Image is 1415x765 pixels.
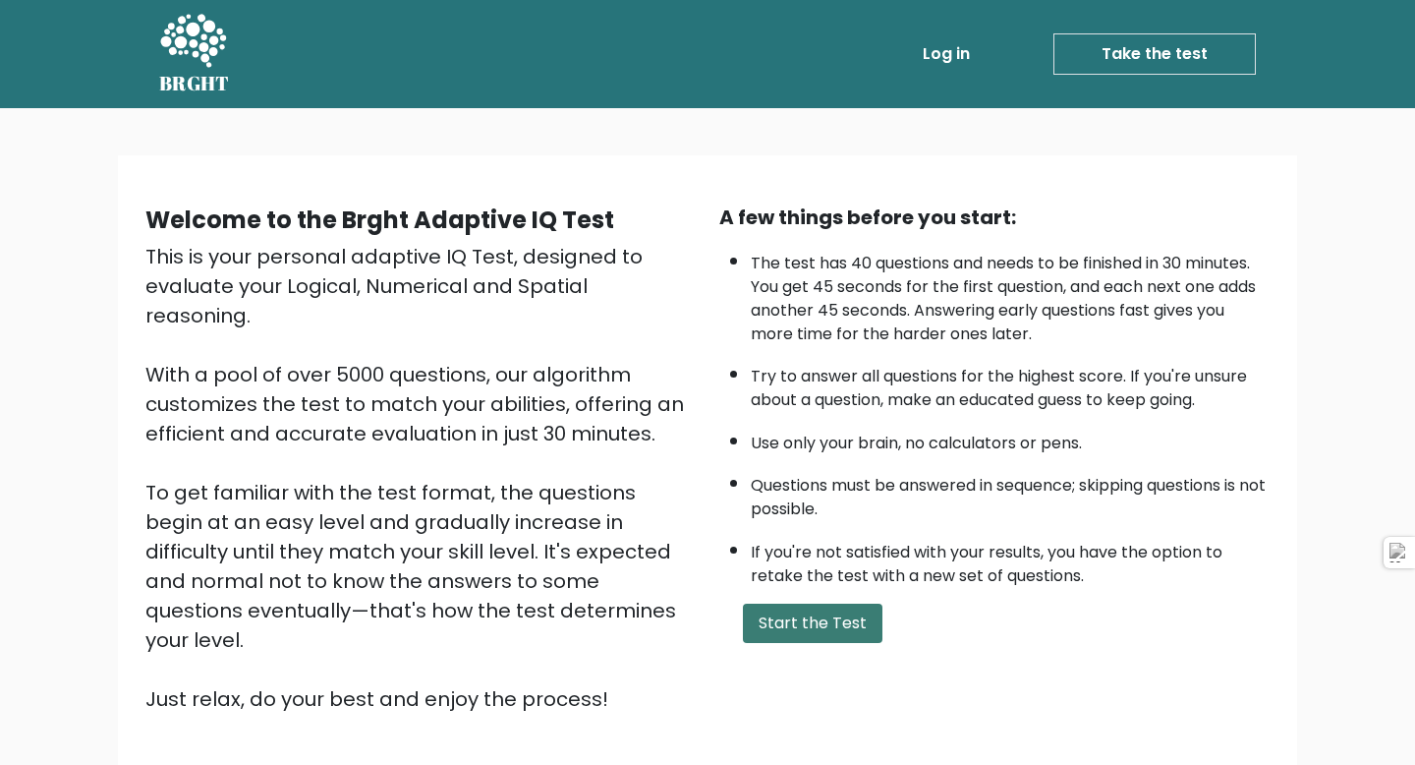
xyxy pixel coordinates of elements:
[751,422,1270,455] li: Use only your brain, no calculators or pens.
[145,204,614,236] b: Welcome to the Brght Adaptive IQ Test
[159,72,230,95] h5: BRGHT
[719,203,1270,232] div: A few things before you start:
[1053,33,1256,75] a: Take the test
[751,531,1270,588] li: If you're not satisfied with your results, you have the option to retake the test with a new set ...
[751,242,1270,346] li: The test has 40 questions and needs to be finished in 30 minutes. You get 45 seconds for the firs...
[751,464,1270,521] li: Questions must be answered in sequence; skipping questions is not possible.
[159,8,230,100] a: BRGHT
[915,34,978,74] a: Log in
[751,355,1270,412] li: Try to answer all questions for the highest score. If you're unsure about a question, make an edu...
[145,242,696,714] div: This is your personal adaptive IQ Test, designed to evaluate your Logical, Numerical and Spatial ...
[743,604,882,643] button: Start the Test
